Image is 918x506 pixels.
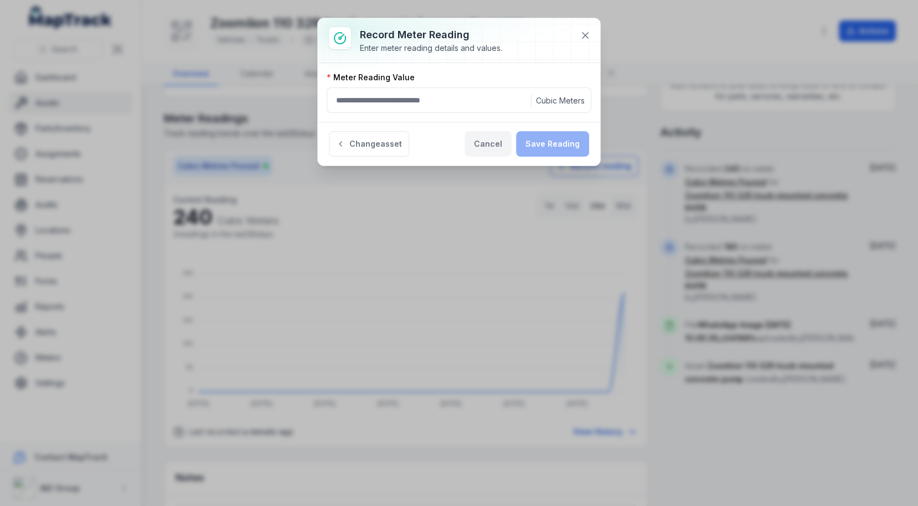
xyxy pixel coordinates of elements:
[327,87,591,113] input: :r1ck:-form-item-label
[360,27,502,43] h3: Record meter reading
[360,43,502,54] div: Enter meter reading details and values.
[329,131,409,157] button: Changeasset
[327,72,415,83] label: Meter Reading Value
[465,131,512,157] button: Cancel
